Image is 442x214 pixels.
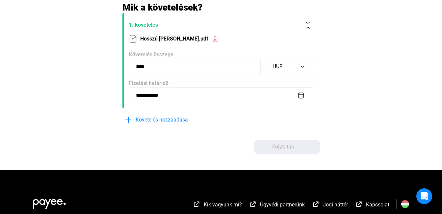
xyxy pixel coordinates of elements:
button: trash-red [208,32,222,46]
img: external-link-white [355,201,363,207]
div: Open Intercom Messenger [416,188,432,204]
span: Hosszú [PERSON_NAME].pdf [140,35,208,43]
a: external-link-whiteKapcsolat [355,202,389,209]
a: external-link-whiteJogi háttér [312,202,348,209]
img: collapse [304,22,311,29]
img: arrow-right-white [294,145,302,148]
span: Kik vagyunk mi? [204,201,242,208]
button: plus-blueKövetelés hozzáadása [122,113,221,127]
span: Ügyvédi partnerünk [260,201,305,208]
span: 1. követelés [129,21,299,29]
img: external-link-white [249,201,257,207]
img: plus-blue [124,116,132,124]
span: Kapcsolat [366,201,389,208]
a: external-link-whiteÜgyvédi partnerünk [249,202,305,209]
span: Követelés összege [129,51,173,58]
img: trash-red [212,36,219,42]
span: Fizetési határidő [129,80,169,86]
img: HU.svg [401,200,409,208]
h2: Mik a követelések? [122,2,320,13]
button: HUF [266,59,315,74]
span: Folytatás [272,143,294,151]
a: external-link-whiteKik vagyunk mi? [193,202,242,209]
button: collapse [301,18,315,32]
img: white-payee-white-dot.svg [33,195,66,209]
span: HUF [273,63,282,69]
img: external-link-white [312,201,320,207]
img: external-link-white [193,201,201,207]
span: Jogi háttér [323,201,348,208]
span: Követelés hozzáadása [136,116,188,124]
img: upload-paper [129,35,137,43]
button: Folytatásarrow-right-white [254,140,320,154]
